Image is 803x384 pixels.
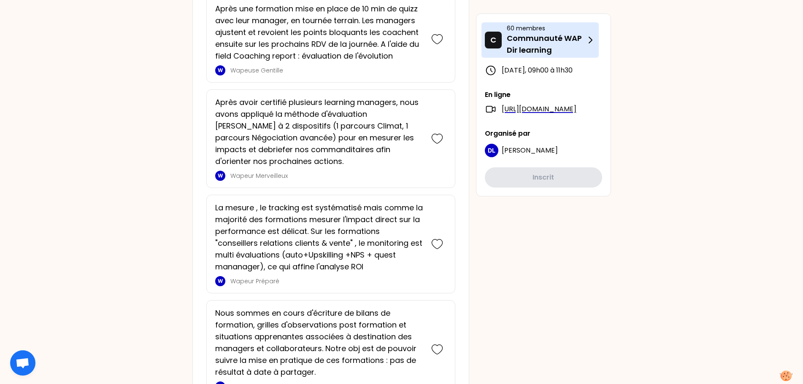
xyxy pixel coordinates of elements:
[502,104,576,114] a: [URL][DOMAIN_NAME]
[218,278,223,285] p: W
[507,24,585,32] p: 60 membres
[230,66,423,75] p: Wapeuse Gentille
[215,3,423,62] p: Après une formation mise en place de 10 min de quizz avec leur manager, en tournée terrain. Les m...
[502,145,558,155] span: [PERSON_NAME]
[218,172,223,179] p: W
[215,97,423,167] p: Après avoir certifié plusieurs learning managers, nous avons appliqué la méthode d'évaluation [PE...
[485,167,602,188] button: Inscrit
[218,67,223,74] p: W
[485,64,602,76] div: [DATE] , 09h00 à 11h30
[490,34,496,46] p: C
[215,307,423,378] p: Nous sommes en cours d'écriture de bilans de formation, grilles d'observations post formation et ...
[485,129,602,139] p: Organisé par
[485,90,602,100] p: En ligne
[230,172,423,180] p: Wapeur Merveilleux
[507,32,585,56] p: Communauté WAP Dir learning
[488,146,495,155] p: DL
[10,350,35,376] div: Ouvrir le chat
[230,277,423,285] p: Wapeur Préparé
[215,202,423,273] p: La mesure , le tracking est systématisé mais comme la majorité des formations mesurer l'impact di...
